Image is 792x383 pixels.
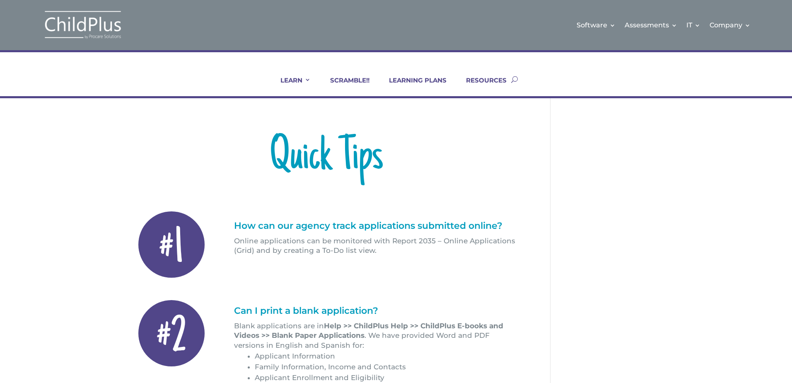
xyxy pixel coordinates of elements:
strong: Help >> ChildPlus Help >> ChildPlus E-books and Videos >> Blank Paper Applications [234,322,503,340]
li: Applicant Enrollment and Eligibility [255,372,522,383]
a: Company [710,8,751,42]
div: #1 [138,211,205,278]
p: Online applications can be monitored with Report 2035 – Online Applications (Grid) and by creatin... [234,236,522,256]
li: Applicant Information [255,351,522,361]
a: LEARN [270,76,311,96]
a: IT [686,8,700,42]
a: SCRAMBLE!! [320,76,369,96]
a: LEARNING PLANS [379,76,447,96]
h1: Quick Tips [131,133,521,187]
a: Software [577,8,616,42]
div: #2 [138,300,205,366]
li: Family Information, Income and Contacts [255,361,522,372]
h1: Can I print a blank application? [234,305,522,321]
a: Assessments [625,8,677,42]
h1: How can our agency track applications submitted online? [234,220,522,236]
a: RESOURCES [456,76,507,96]
p: Blank applications are in . We have provided Word and PDF versions in English and Spanish for: [234,321,522,351]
